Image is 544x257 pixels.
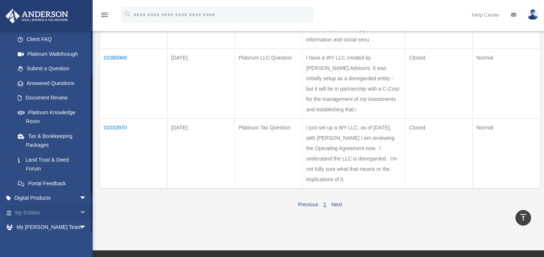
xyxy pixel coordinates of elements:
[472,48,540,118] td: Normal
[100,48,167,118] td: 01085966
[100,118,167,189] td: 01032970
[79,205,94,220] span: arrow_drop_down
[10,61,94,76] a: Submit a Question
[10,91,94,105] a: Document Review
[10,105,94,129] a: Platinum Knowledge Room
[10,129,94,152] a: Tax & Bookkeeping Packages
[10,176,94,191] a: Portal Feedback
[323,202,326,207] a: 1
[10,47,94,61] a: Platinum Walkthrough
[5,220,98,235] a: My [PERSON_NAME] Teamarrow_drop_down
[100,13,109,19] a: menu
[5,205,98,220] a: My Entitiesarrow_drop_down
[298,202,318,207] a: Previous
[10,32,94,47] a: Client FAQ
[3,9,70,23] img: Anderson Advisors Platinum Portal
[405,48,472,118] td: Closed
[79,191,94,206] span: arrow_drop_down
[10,152,94,176] a: Land Trust & Deed Forum
[302,48,405,118] td: I have a WY LLC created by [PERSON_NAME] Advisors. It was initially setup as a disregarded entity...
[472,118,540,189] td: Normal
[100,10,109,19] i: menu
[302,118,405,189] td: I just set up a WY LLC, as of [DATE], with [PERSON_NAME] I am reviewing the Operating Agreement n...
[515,210,531,226] a: vertical_align_top
[527,9,538,20] img: User Pic
[405,118,472,189] td: Closed
[235,48,302,118] td: Platinum LLC Question
[79,220,94,235] span: arrow_drop_down
[167,118,235,189] td: [DATE]
[5,191,98,206] a: Digital Productsarrow_drop_down
[519,213,528,222] i: vertical_align_top
[167,48,235,118] td: [DATE]
[124,10,132,18] i: search
[331,202,342,207] a: Next
[10,76,90,91] a: Answered Questions
[235,118,302,189] td: Platinum Tax Question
